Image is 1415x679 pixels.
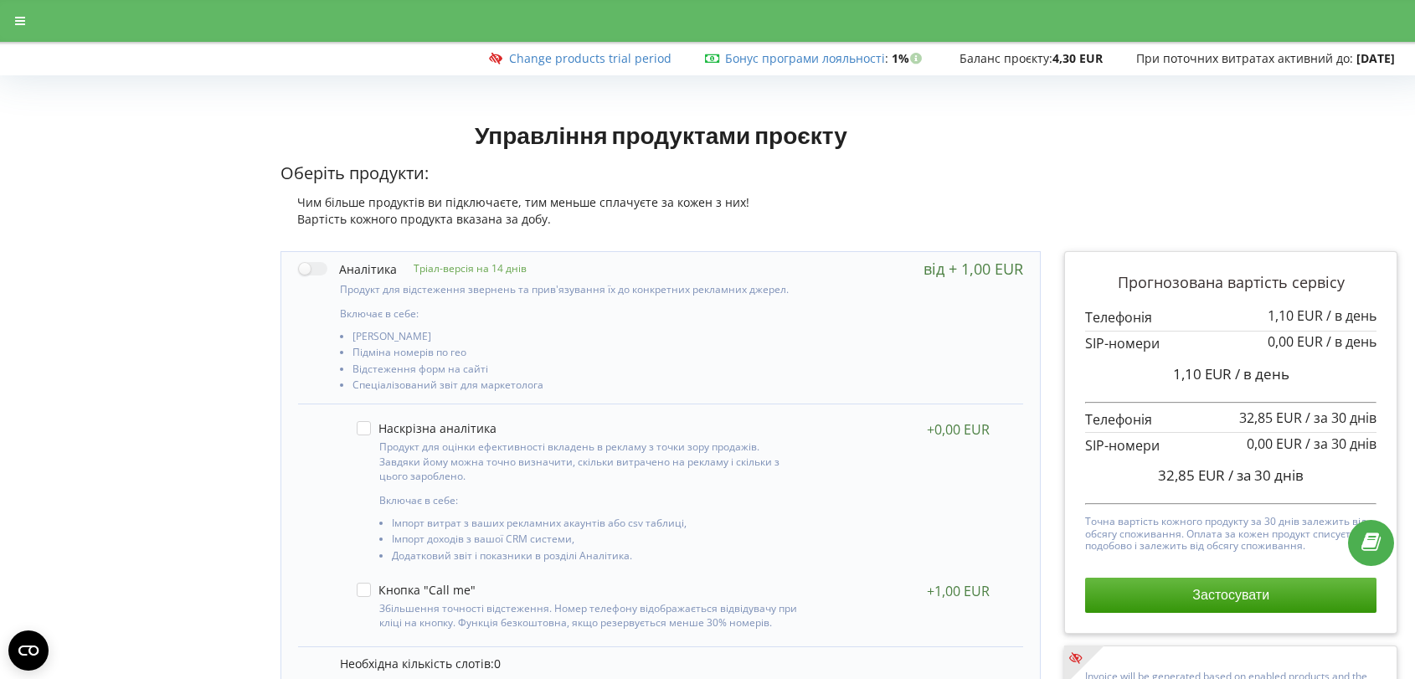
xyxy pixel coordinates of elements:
[924,260,1023,277] div: від + 1,00 EUR
[8,630,49,671] button: Open CMP widget
[357,583,476,597] label: Кнопка "Call me"
[340,656,1006,672] p: Необхідна кількість слотів:
[1326,306,1376,325] span: / в день
[725,50,885,66] a: Бонус програми лояльності
[397,261,527,275] p: Тріал-версія на 14 днів
[392,517,800,533] li: Імпорт витрат з ваших рекламних акаунтів або csv таблиці,
[927,421,990,438] div: +0,00 EUR
[280,162,1041,186] p: Оберіть продукти:
[1247,435,1302,453] span: 0,00 EUR
[1085,436,1376,455] p: SIP-номери
[352,363,805,379] li: Відстеження форм на сайті
[352,347,805,363] li: Підміна номерів по гео
[340,282,805,296] p: Продукт для відстеження звернень та прив'язування їх до конкретних рекламних джерел.
[1356,50,1395,66] strong: [DATE]
[352,331,805,347] li: [PERSON_NAME]
[1268,332,1323,351] span: 0,00 EUR
[352,379,805,395] li: Спеціалізований звіт для маркетолога
[725,50,888,66] span: :
[379,440,800,482] p: Продукт для оцінки ефективності вкладень в рекламу з точки зору продажів. Завдяки йому можна точн...
[1085,308,1376,327] p: Телефонія
[1158,466,1225,485] span: 32,85 EUR
[1228,466,1304,485] span: / за 30 днів
[960,50,1052,66] span: Баланс проєкту:
[1085,512,1376,552] p: Точна вартість кожного продукту за 30 днів залежить від обсягу споживання. Оплата за кожен продук...
[392,550,800,566] li: Додатковий звіт і показники в розділі Аналітика.
[1305,435,1376,453] span: / за 30 днів
[1085,334,1376,353] p: SIP-номери
[357,421,497,435] label: Наскрізна аналітика
[379,601,800,630] p: Збільшення точності відстеження. Номер телефону відображається відвідувачу при кліці на кнопку. Ф...
[1239,409,1302,427] span: 32,85 EUR
[1173,364,1232,383] span: 1,10 EUR
[1268,306,1323,325] span: 1,10 EUR
[509,50,671,66] a: Change products trial period
[1136,50,1353,66] span: При поточних витратах активний до:
[298,260,397,278] label: Аналітика
[1326,332,1376,351] span: / в день
[494,656,501,671] span: 0
[379,493,800,507] p: Включає в себе:
[1305,409,1376,427] span: / за 30 днів
[927,583,990,599] div: +1,00 EUR
[892,50,926,66] strong: 1%
[1085,578,1376,613] button: Застосувати
[392,533,800,549] li: Імпорт доходів з вашої CRM системи,
[280,211,1041,228] div: Вартість кожного продукта вказана за добу.
[280,194,1041,211] div: Чим більше продуктів ви підключаєте, тим меньше сплачуєте за кожен з них!
[280,120,1041,150] h1: Управління продуктами проєкту
[1085,272,1376,294] p: Прогнозована вартість сервісу
[1235,364,1289,383] span: / в день
[1085,410,1376,430] p: Телефонія
[340,306,805,321] p: Включає в себе:
[1052,50,1103,66] strong: 4,30 EUR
